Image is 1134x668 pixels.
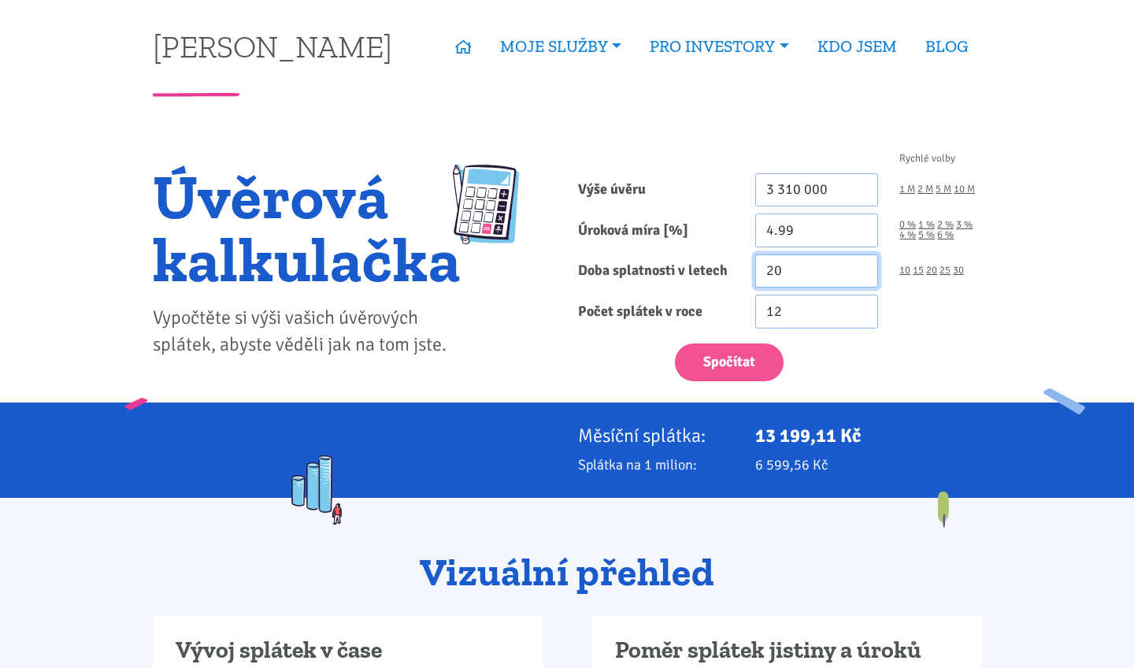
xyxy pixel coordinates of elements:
a: 1 % [918,220,935,230]
a: 0 % [899,220,916,230]
label: Výše úvěru [567,173,744,207]
a: 10 M [954,184,975,195]
label: Počet splátek v roce [567,295,744,328]
a: 2 % [937,220,954,230]
a: 3 % [956,220,973,230]
p: Splátka na 1 milion: [578,454,734,476]
a: PRO INVESTORY [636,28,802,65]
a: MOJE SLUŽBY [486,28,636,65]
a: 15 [913,265,924,276]
a: 30 [953,265,964,276]
p: Měsíční splátka: [578,425,734,447]
button: Spočítat [675,343,784,382]
a: 2 M [917,184,933,195]
a: [PERSON_NAME] [153,31,392,61]
label: Doba splatnosti v letech [567,254,744,288]
a: BLOG [911,28,982,65]
a: 6 % [937,230,954,240]
h1: Úvěrová kalkulačka [153,165,461,291]
a: KDO JSEM [803,28,911,65]
h3: Vývoj splátek v čase [176,636,520,666]
span: Rychlé volby [899,154,955,164]
a: 20 [926,265,937,276]
p: 13 199,11 Kč [755,425,982,447]
a: 10 [899,265,910,276]
a: 5 M [936,184,951,195]
a: 25 [939,265,951,276]
a: 1 M [899,184,915,195]
p: 6 599,56 Kč [755,454,982,476]
h2: Vizuální přehled [153,551,982,594]
h3: Poměr splátek jistiny a úroků [615,636,959,666]
label: Úroková míra [%] [567,213,744,247]
a: 4 % [899,230,916,240]
p: Vypočtěte si výši vašich úvěrových splátek, abyste věděli jak na tom jste. [153,305,461,358]
a: 5 % [918,230,935,240]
